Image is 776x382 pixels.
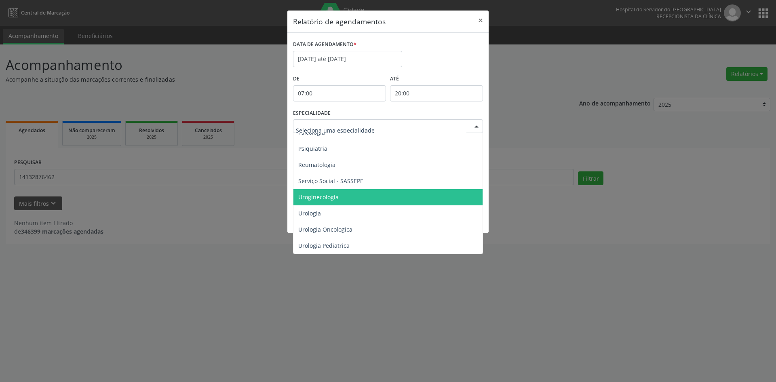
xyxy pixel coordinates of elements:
[293,107,331,120] label: ESPECIALIDADE
[298,145,327,152] span: Psiquiatria
[298,177,363,185] span: Serviço Social - SASSEPE
[293,16,386,27] h5: Relatório de agendamentos
[390,85,483,101] input: Selecione o horário final
[298,161,335,169] span: Reumatologia
[293,51,402,67] input: Selecione uma data ou intervalo
[390,73,483,85] label: ATÉ
[298,242,350,249] span: Urologia Pediatrica
[298,226,352,233] span: Urologia Oncologica
[472,11,489,30] button: Close
[293,38,356,51] label: DATA DE AGENDAMENTO
[298,209,321,217] span: Urologia
[293,73,386,85] label: De
[293,85,386,101] input: Selecione o horário inicial
[296,122,466,138] input: Seleciona uma especialidade
[298,193,339,201] span: Uroginecologia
